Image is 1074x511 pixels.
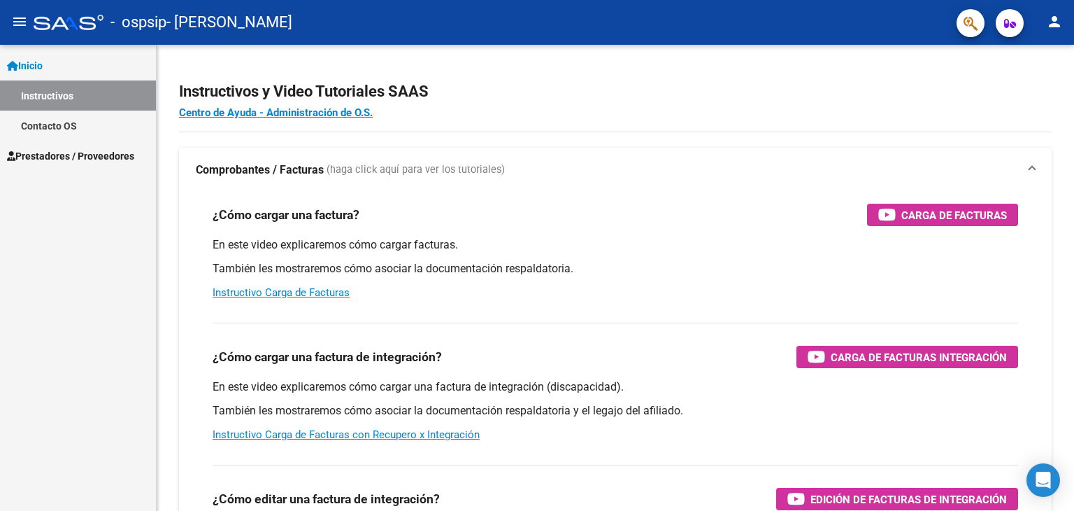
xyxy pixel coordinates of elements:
[810,491,1007,508] span: Edición de Facturas de integración
[110,7,166,38] span: - ospsip
[213,489,440,509] h3: ¿Cómo editar una factura de integración?
[179,106,373,119] a: Centro de Ayuda - Administración de O.S.
[867,204,1018,226] button: Carga de Facturas
[7,148,134,164] span: Prestadores / Proveedores
[196,162,324,178] strong: Comprobantes / Facturas
[1046,13,1063,30] mat-icon: person
[213,403,1018,419] p: También les mostraremos cómo asociar la documentación respaldatoria y el legajo del afiliado.
[179,78,1052,105] h2: Instructivos y Video Tutoriales SAAS
[213,261,1018,276] p: También les mostraremos cómo asociar la documentación respaldatoria.
[831,349,1007,366] span: Carga de Facturas Integración
[11,13,28,30] mat-icon: menu
[213,379,1018,395] p: En este video explicaremos cómo cargar una factura de integración (discapacidad).
[213,286,350,299] a: Instructivo Carga de Facturas
[901,206,1007,224] span: Carga de Facturas
[7,58,43,73] span: Inicio
[796,346,1018,368] button: Carga de Facturas Integración
[213,237,1018,253] p: En este video explicaremos cómo cargar facturas.
[213,205,359,225] h3: ¿Cómo cargar una factura?
[776,488,1018,510] button: Edición de Facturas de integración
[1026,463,1060,497] div: Open Intercom Messenger
[166,7,292,38] span: - [PERSON_NAME]
[327,162,505,178] span: (haga click aquí para ver los tutoriales)
[179,148,1052,192] mat-expansion-panel-header: Comprobantes / Facturas (haga click aquí para ver los tutoriales)
[213,347,442,367] h3: ¿Cómo cargar una factura de integración?
[213,428,480,441] a: Instructivo Carga de Facturas con Recupero x Integración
